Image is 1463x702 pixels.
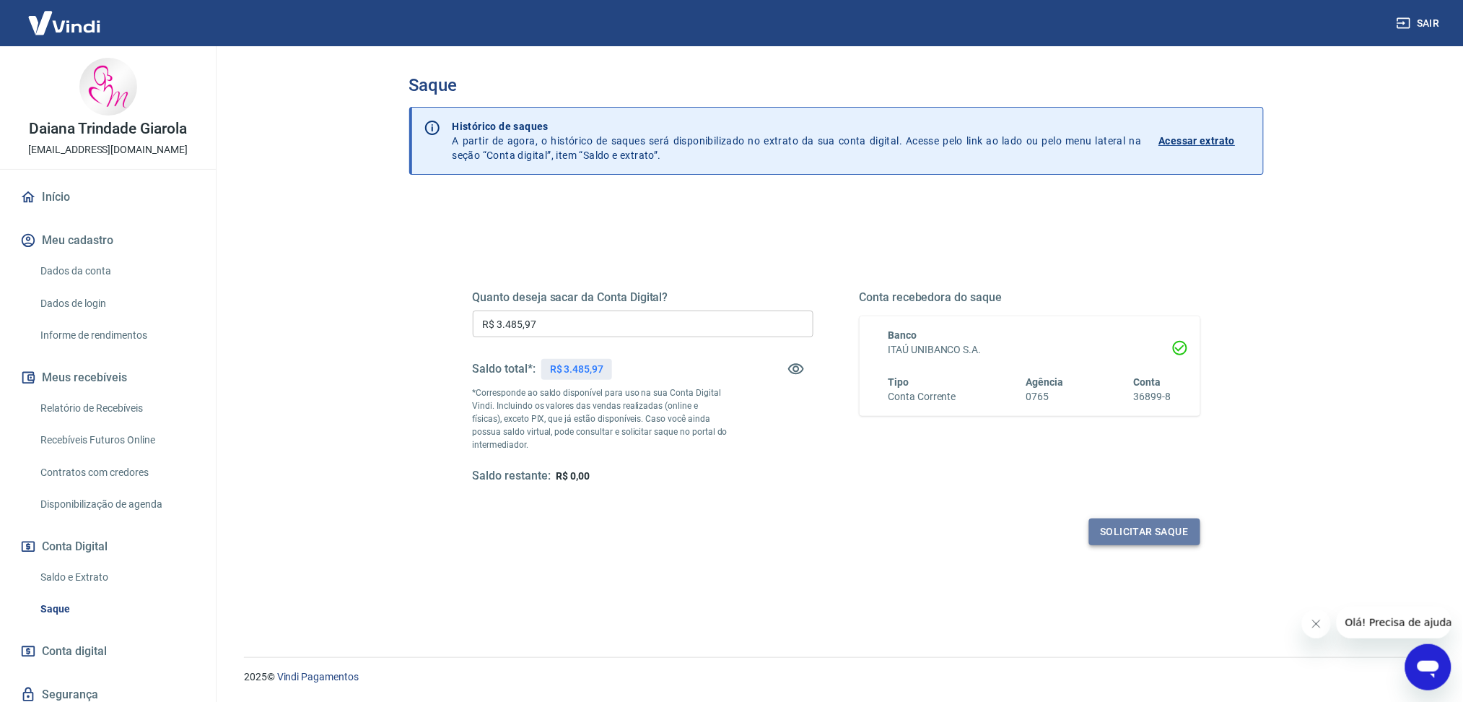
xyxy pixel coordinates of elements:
[17,531,198,563] button: Conta Digital
[17,636,198,667] a: Conta digital
[1159,119,1252,162] a: Acessar extrato
[473,290,813,305] h5: Quanto deseja sacar da Conta Digital?
[1089,519,1200,545] button: Solicitar saque
[244,669,1428,685] p: 2025 ©
[453,119,1142,162] p: A partir de agora, o histórico de saques será disponibilizado no extrato da sua conta digital. Ac...
[1026,376,1064,388] span: Agência
[35,321,198,350] a: Informe de rendimentos
[35,594,198,624] a: Saque
[79,58,137,116] img: 78a5abb7-2530-42a1-8371-1b573bf48070.jpeg
[1134,389,1171,404] h6: 36899-8
[888,376,909,388] span: Tipo
[277,671,359,682] a: Vindi Pagamentos
[550,362,603,377] p: R$ 3.485,97
[17,225,198,256] button: Meu cadastro
[888,342,1171,357] h6: ITAÚ UNIBANCO S.A.
[35,394,198,423] a: Relatório de Recebíveis
[9,10,121,22] span: Olá! Precisa de ajuda?
[35,490,198,519] a: Disponibilização de agenda
[473,386,728,451] p: *Corresponde ao saldo disponível para uso na sua Conta Digital Vindi. Incluindo os valores das ve...
[556,470,590,482] span: R$ 0,00
[42,641,107,662] span: Conta digital
[17,362,198,394] button: Meus recebíveis
[35,289,198,318] a: Dados de login
[860,290,1200,305] h5: Conta recebedora do saque
[1405,644,1451,690] iframe: Botão para abrir a janela de mensagens
[17,181,198,213] a: Início
[1302,610,1331,638] iframe: Fechar mensagem
[473,362,536,376] h5: Saldo total*:
[453,119,1142,134] p: Histórico de saques
[1394,10,1446,37] button: Sair
[35,458,198,487] a: Contratos com credores
[409,75,1264,95] h3: Saque
[35,563,198,592] a: Saldo e Extrato
[17,1,111,45] img: Vindi
[35,256,198,286] a: Dados da conta
[28,142,188,157] p: [EMAIL_ADDRESS][DOMAIN_NAME]
[29,121,187,136] p: Daiana Trindade Giarola
[473,469,551,484] h5: Saldo restante:
[888,329,917,341] span: Banco
[1337,607,1451,638] iframe: Mensagem da empresa
[1159,134,1236,148] p: Acessar extrato
[1134,376,1161,388] span: Conta
[888,389,956,404] h6: Conta Corrente
[1026,389,1064,404] h6: 0765
[35,425,198,455] a: Recebíveis Futuros Online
